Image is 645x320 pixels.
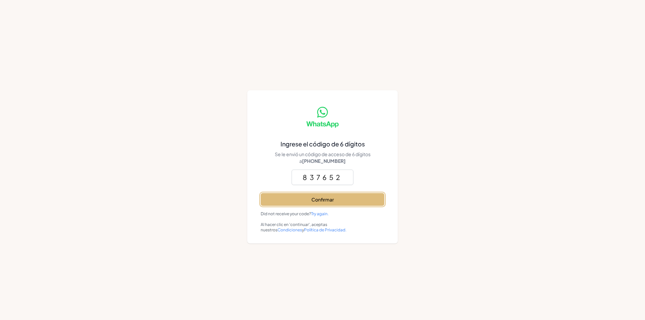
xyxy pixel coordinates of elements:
a: Try again. [311,211,329,216]
img: whatsapp.f6588d5cb7bf46661b12dc8befa357a8.svg [306,107,339,128]
div: Ingrese el código de 6 dígitos [261,140,384,148]
b: [PHONE_NUMBER] [302,158,346,164]
a: Condiciones [277,227,302,232]
p: Al hacer clic en 'continuar', aceptas nuestros y [261,222,384,233]
button: Confirmar [261,193,384,206]
p: Se le envió un código de acceso de 6 dígitos a [261,151,384,164]
a: Política de Privacidad. [304,227,346,232]
p: Did not receive your code? [261,211,384,217]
